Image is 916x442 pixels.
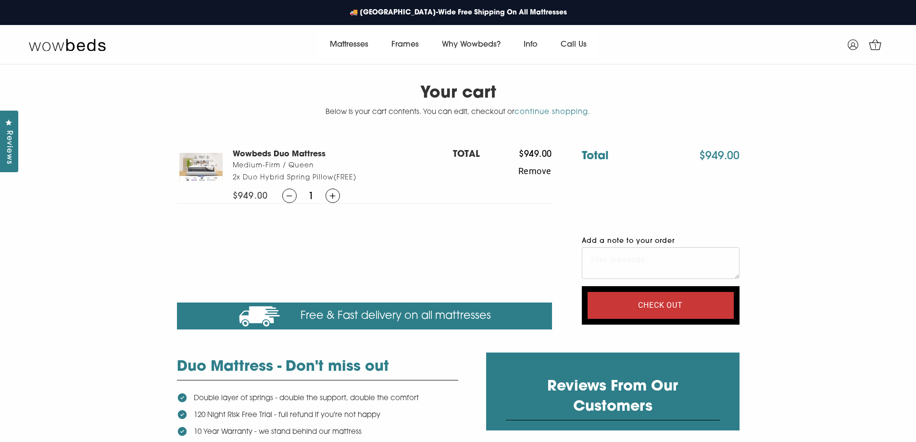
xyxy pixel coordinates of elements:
p: 10 Year Warranty - we stand behind our mattress [194,427,362,441]
span: $949.00 [480,149,552,161]
a: continue shopping. [514,109,591,116]
p: 120 Night Risk Free Trial - full refund if you're not happy [194,410,380,424]
img: Wow Beds Logo [29,38,106,51]
span: 1 [297,189,326,203]
h3: Wowbeds Duo Mattress [233,149,453,160]
a: Mattresses [318,31,380,58]
a: Frames [380,31,430,58]
a: Why Wowbeds? [430,31,512,58]
h2: Reviews From Our Customers [506,375,720,420]
span: 2x Duo Hybrid Spring Pillow (FREE) [233,172,453,184]
span: Reviews [2,130,15,164]
a: Call Us [549,31,598,58]
a: Info [512,31,549,58]
h3: Duo Mattress - Don't miss out [177,357,458,380]
span: $949.00 [233,189,268,203]
p: Free & Fast delivery on all mattresses [185,304,544,328]
a: 🚚 [GEOGRAPHIC_DATA]-Wide Free Shipping On All Mattresses [345,3,572,23]
div: Review Carousel [486,353,740,430]
label: Add a note to your order [582,235,740,247]
input: Check out [588,292,734,319]
button: Remove [480,161,552,181]
a: 1 [863,33,887,57]
p: Double layer of springs - double the support, double the comfort [194,393,419,407]
h3: Total [582,149,609,164]
h2: Your cart [177,72,740,103]
span: 1 [871,42,880,52]
span: $949.00 [667,151,740,163]
h5: TOTAL [453,149,480,161]
img: notice-icon [238,304,281,328]
p: Below is your cart contents. You can edit, checkout or [177,107,740,118]
span: Medium-Firm / Queen [233,160,453,172]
